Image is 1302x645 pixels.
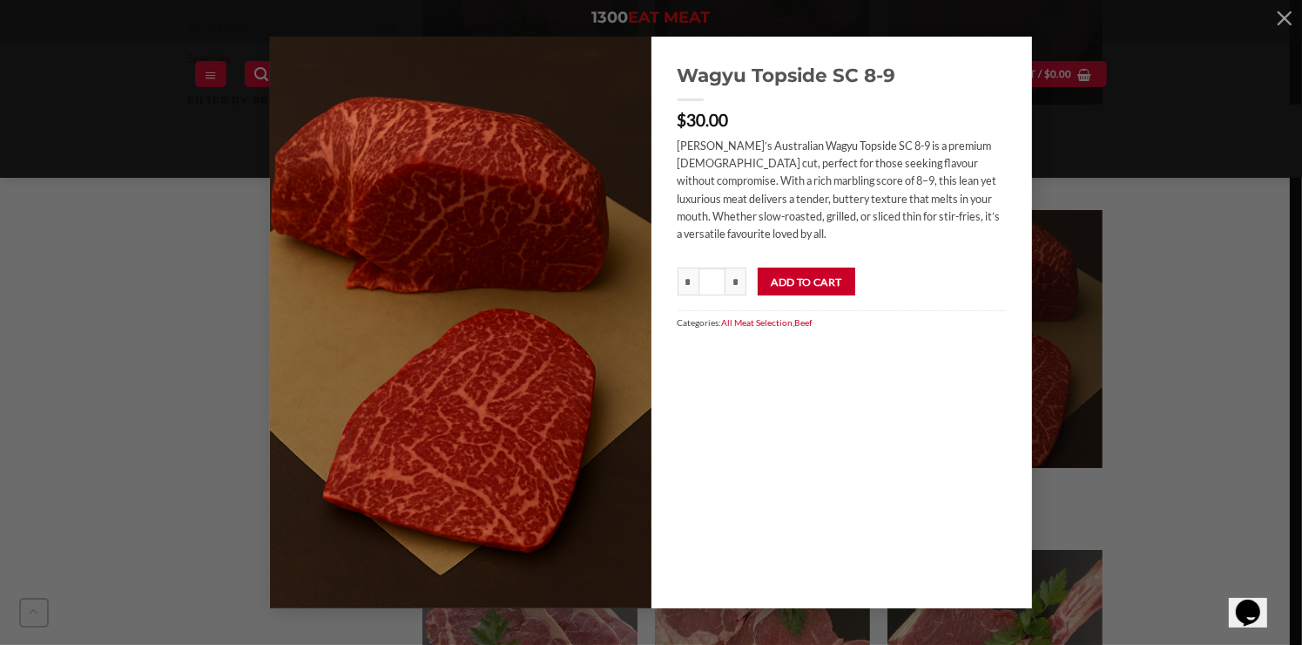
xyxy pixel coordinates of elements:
[678,63,1007,87] a: Wagyu Topside SC 8-9
[270,37,651,608] img: ChatGPT Image Jul 25, 2025, 01_03_46 PM
[678,110,729,130] bdi: 30.00
[698,268,726,295] input: Product quantity
[678,268,698,295] input: Reduce quantity of Wagyu Topside SC 8-9
[678,137,1007,243] p: [PERSON_NAME]’s Australian Wagyu Topside SC 8-9 is a premium [DEMOGRAPHIC_DATA] cut, perfect for ...
[758,268,856,295] button: Add to cart
[678,110,687,130] span: $
[678,310,1007,334] span: Categories: ,
[1229,575,1285,628] iframe: chat widget
[725,268,746,295] input: Increase quantity of Wagyu Topside SC 8-9
[795,317,813,328] a: Beef
[722,317,793,328] a: All Meat Selection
